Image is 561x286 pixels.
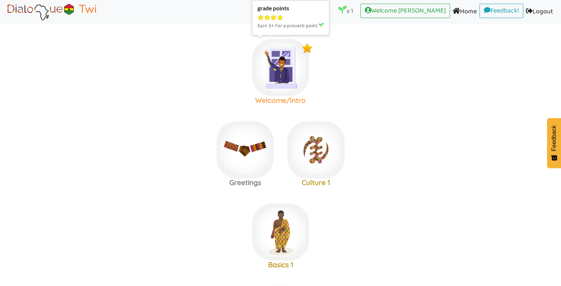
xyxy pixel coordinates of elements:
a: Feedback! [479,4,523,18]
img: r5+QtVXYuttHLoUAAAAABJRU5ErkJggg== [302,207,313,218]
span: Feedback [551,125,557,151]
img: adinkra_beredum.b0fe9998.png [287,121,344,178]
img: welcome-textile.9f7a6d7f.png [252,39,309,96]
img: akan-man-gold.ebcf6999.png [252,203,309,261]
a: Logout [523,4,556,20]
img: x9Y5jP2O4Z5kwAAAABJRU5ErkJggg== [302,43,313,54]
h3: Basics 1 [245,261,316,269]
p: Earn 3+ for a proverb point [257,22,324,31]
img: r5+QtVXYuttHLoUAAAAABJRU5ErkJggg== [266,125,277,136]
a: Home [450,4,479,20]
img: greetings.3fee7869.jpg [217,121,274,178]
h3: Culture 1 [281,178,352,187]
button: Feedback - Show survey [547,118,561,168]
h3: Welcome/Intro [245,96,316,105]
h3: Greetings [210,178,281,187]
img: r5+QtVXYuttHLoUAAAAABJRU5ErkJggg== [337,125,348,136]
div: grade points [257,5,324,12]
a: Welcome [PERSON_NAME] [360,4,450,18]
img: Brand [5,3,98,21]
p: x 1 [338,6,353,16]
